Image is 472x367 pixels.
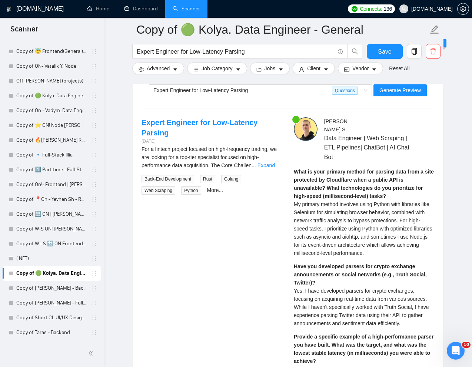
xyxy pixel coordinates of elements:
[153,87,248,93] span: Expert Engineer for Low-Latency Parsing
[173,6,200,12] a: searchScanner
[91,78,97,84] span: holder
[91,315,97,321] span: holder
[360,5,382,13] span: Connects:
[407,48,421,55] span: copy
[344,67,349,72] span: idcard
[221,175,242,183] span: Golang
[181,186,201,195] span: Python
[379,86,421,94] span: Generate Preview
[250,63,290,74] button: folderJobscaret-down
[16,103,87,118] a: Copy of On - Vadym. Data Engineer - General
[252,162,256,168] span: ...
[91,93,97,99] span: holder
[91,330,97,336] span: holder
[16,266,87,281] a: Copy of 🟢 Kolya. Data Engineer - General
[16,325,87,340] a: Copy of Taras - Backend
[87,6,109,12] a: homeHome
[91,196,97,202] span: holder
[367,44,403,59] button: Save
[91,300,97,306] span: holder
[202,64,232,73] span: Job Category
[142,138,282,145] div: [DATE]
[457,6,469,12] a: setting
[378,47,391,56] span: Save
[88,350,96,357] span: double-left
[389,64,409,73] a: Reset All
[91,108,97,114] span: holder
[200,175,215,183] span: Rust
[332,87,358,95] span: Questions
[6,3,11,15] img: logo
[16,118,87,133] a: Copy of ⭐️ ON! Node [PERSON_NAME]
[426,44,441,59] button: delete
[16,207,87,222] a: Copy of 🔛 ON | [PERSON_NAME] B | Frontend/React
[91,63,97,69] span: holder
[187,63,247,74] button: barsJob Categorycaret-down
[16,133,87,148] a: Copy of 🔥[PERSON_NAME] React General
[16,148,87,162] a: Copy of 🔹 Full-Stack Illia
[91,211,97,217] span: holder
[338,63,383,74] button: idcardVendorcaret-down
[352,64,369,73] span: Vendor
[91,270,97,276] span: holder
[278,67,283,72] span: caret-down
[323,67,329,72] span: caret-down
[324,118,350,132] span: [PERSON_NAME] S .
[16,59,87,74] a: Copy of ON- Vatalik Y. Node
[193,67,199,72] span: bars
[16,162,87,177] a: Copy of 1️⃣ Part-time - Full-Stack Vitalii
[16,88,87,103] a: Copy of 🟢 Kolya. Data Engineer - General
[91,152,97,158] span: holder
[91,137,97,143] span: holder
[352,6,358,12] img: upwork-logo.png
[294,263,427,286] strong: Have you developed parsers for crypto exchange announcements or social networks (e.g., Truth Soci...
[91,167,97,173] span: holder
[91,285,97,291] span: holder
[91,182,97,188] span: holder
[16,236,87,251] a: Copy of W - S 🔛 ON Frontend - [PERSON_NAME] B | React
[324,134,412,161] span: Data Engineer | Web Scraping | ETL Pipelines| ChatBot | AI Chat Bot
[294,288,429,326] span: Yes, I have developed parsers for crypto exchanges, focusing on acquiring real-time data from var...
[458,6,469,12] span: setting
[136,20,428,39] input: Scanner name...
[16,281,87,296] a: Copy of [PERSON_NAME] - Backend
[407,44,422,59] button: copy
[16,192,87,207] a: Copy of 📍On - Yevhen Sh - React General
[207,187,223,193] a: More...
[426,48,440,55] span: delete
[430,25,439,34] span: edit
[457,3,469,15] button: setting
[338,49,343,54] span: info-circle
[16,310,87,325] a: Copy of Short CL UI/UX Design - [PERSON_NAME]
[91,241,97,247] span: holder
[401,6,406,11] span: user
[294,169,434,199] strong: What is your primary method for parsing data from a site protected by Cloudflare when a public AP...
[257,162,275,168] a: Expand
[294,334,433,364] strong: Provide a specific example of a high-performance parser you have built. What was the target, and ...
[348,44,362,59] button: search
[307,64,320,73] span: Client
[91,48,97,54] span: holder
[373,84,427,96] button: Generate Preview
[137,47,335,56] input: Search Freelance Jobs...
[462,342,471,348] span: 10
[16,44,87,59] a: Copy of 😇 Frontend(General) | 25+ | [PERSON_NAME]
[142,146,277,168] span: For a fintech project focused on high-frequency trading, we are looking for a top-tier specialist...
[256,67,262,72] span: folder
[265,64,276,73] span: Jobs
[299,67,304,72] span: user
[142,175,194,183] span: Back-End Development
[132,63,184,74] button: settingAdvancedcaret-down
[16,177,87,192] a: Copy of On!- Frontend | [PERSON_NAME]
[91,256,97,262] span: holder
[294,117,318,141] img: c1_UVQ-ZbVJfiIepVuoM0CNi7RdBB86ghnZKhxnTLCQRJ_EjqXkk9NkSNaq2Ryah2O
[142,145,282,169] div: For a fintech project focused on high-frequency trading, we are looking for a top-tier specialist...
[142,118,257,137] a: Expert Engineer for Low-Latency Parsing
[294,201,432,256] span: My primary method involves using Python with libraries like Selenium for simulating browser behav...
[173,67,178,72] span: caret-down
[142,186,175,195] span: Web Scraping
[16,251,87,266] a: (.NET)
[236,67,241,72] span: caret-down
[372,67,377,72] span: caret-down
[348,48,362,55] span: search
